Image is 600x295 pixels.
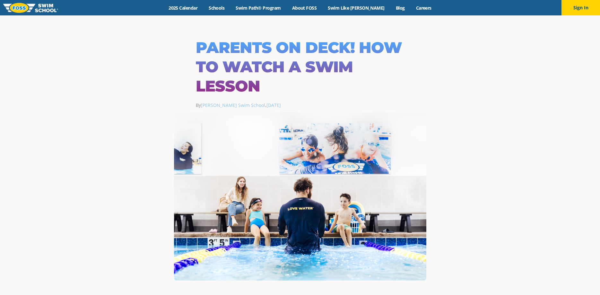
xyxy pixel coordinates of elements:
span: , [265,102,281,108]
a: 2025 Calendar [163,5,203,11]
a: About FOSS [286,5,322,11]
a: Blog [390,5,410,11]
h1: Parents on Deck! How to Watch a Swim Lesson [196,38,404,96]
a: Swim Path® Program [230,5,286,11]
a: Schools [203,5,230,11]
span: By [196,102,265,108]
a: [PERSON_NAME] Swim School [201,102,265,108]
a: Swim Like [PERSON_NAME] [322,5,390,11]
a: [DATE] [266,102,281,108]
img: FOSS Swim School Logo [3,3,58,13]
a: Careers [410,5,437,11]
